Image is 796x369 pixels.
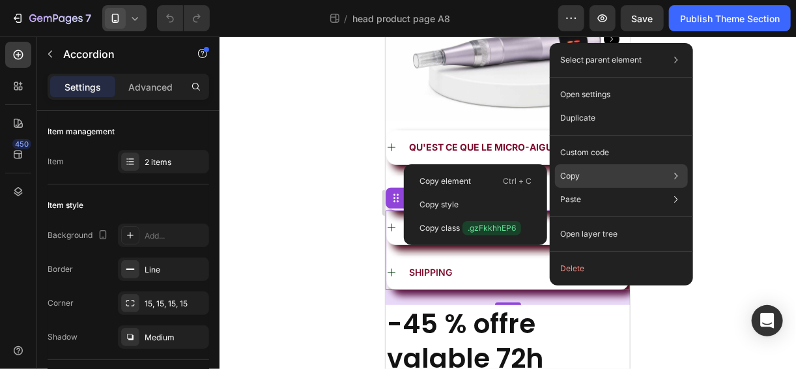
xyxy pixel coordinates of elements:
[560,54,642,66] p: Select parent element
[560,112,595,124] p: Duplicate
[48,227,111,244] div: Background
[352,12,450,25] span: head product page A8
[555,257,688,280] button: Delete
[419,221,521,235] p: Copy class
[48,126,115,138] div: Item management
[669,5,791,31] button: Publish Theme Section
[16,156,59,168] div: Accordion
[23,105,215,116] strong: Qu'est ce que le Micro-aiguilletage?
[48,263,73,275] div: Border
[145,264,206,276] div: Line
[503,175,532,188] p: Ctrl + C
[23,185,126,196] span: POUR QUELLE USAGE ?
[560,228,618,240] p: Open layer tree
[12,139,31,149] div: 450
[560,170,580,182] p: Copy
[145,230,206,242] div: Add...
[419,199,459,211] p: Copy style
[23,150,114,161] strong: Recommandation
[752,305,783,336] div: Open Intercom Messenger
[48,331,78,343] div: Shadow
[462,221,521,235] span: .gzFkkhhEP6
[23,230,66,241] span: SHIPPING
[5,5,97,31] button: 7
[560,89,610,100] p: Open settings
[560,147,609,158] p: Custom code
[63,46,174,62] p: Accordion
[48,156,64,168] div: Item
[145,332,206,344] div: Medium
[64,80,101,94] p: Settings
[344,12,347,25] span: /
[48,199,83,211] div: Item style
[85,10,91,26] p: 7
[48,297,74,309] div: Corner
[145,298,206,310] div: 15, 15, 15, 15
[145,156,206,168] div: 2 items
[157,5,210,31] div: Undo/Redo
[128,80,173,94] p: Advanced
[680,12,780,25] div: Publish Theme Section
[419,175,471,187] p: Copy element
[632,13,653,24] span: Save
[560,194,581,205] p: Paste
[621,5,664,31] button: Save
[386,37,630,369] iframe: Design area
